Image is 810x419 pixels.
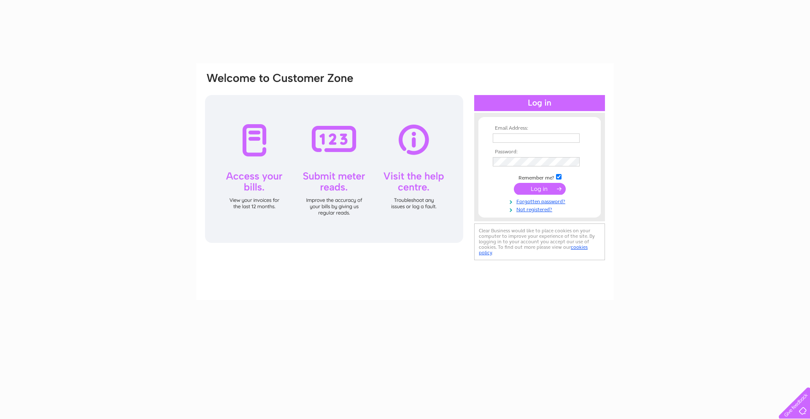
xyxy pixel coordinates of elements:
[493,197,589,205] a: Forgotten password?
[491,125,589,131] th: Email Address:
[493,205,589,213] a: Not registered?
[479,244,588,256] a: cookies policy
[514,183,566,195] input: Submit
[491,173,589,181] td: Remember me?
[474,223,605,260] div: Clear Business would like to place cookies on your computer to improve your experience of the sit...
[491,149,589,155] th: Password:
